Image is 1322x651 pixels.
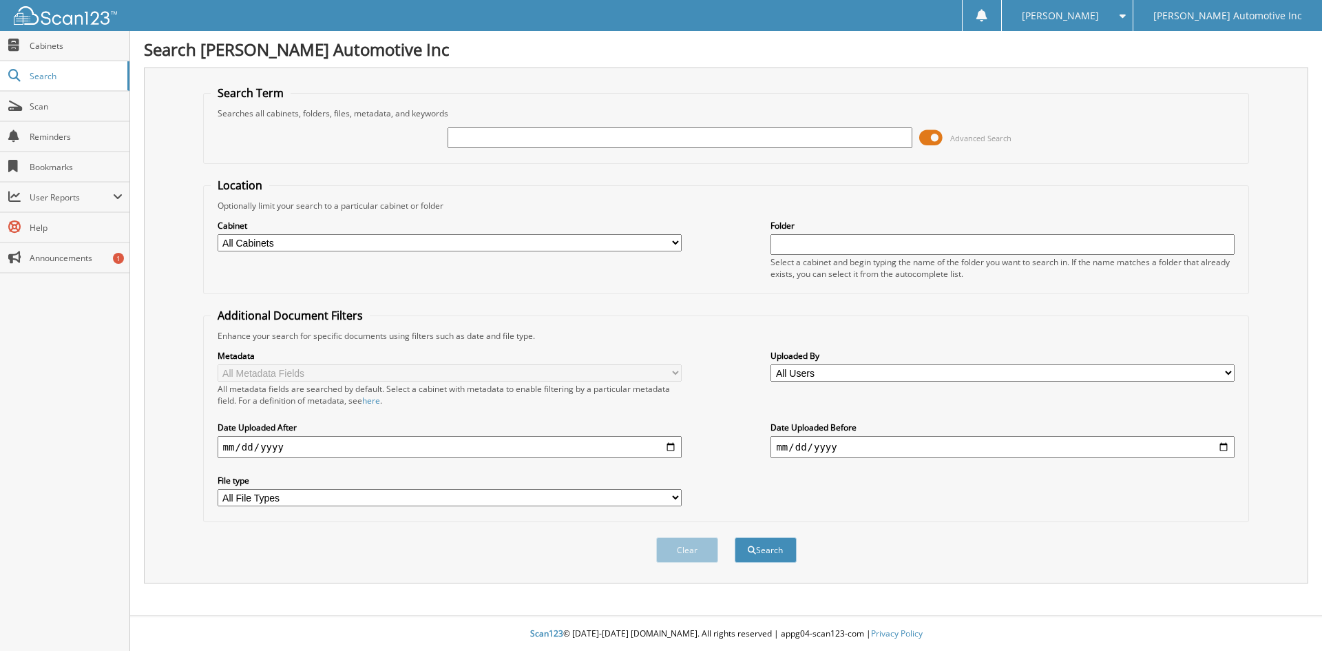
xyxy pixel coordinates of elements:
[656,537,718,563] button: Clear
[770,256,1235,280] div: Select a cabinet and begin typing the name of the folder you want to search in. If the name match...
[30,222,123,234] span: Help
[218,436,682,458] input: start
[735,537,797,563] button: Search
[30,192,113,203] span: User Reports
[30,70,120,82] span: Search
[770,436,1235,458] input: end
[1153,12,1302,20] span: [PERSON_NAME] Automotive Inc
[14,6,117,25] img: scan123-logo-white.svg
[144,38,1308,61] h1: Search [PERSON_NAME] Automotive Inc
[218,350,682,362] label: Metadata
[30,161,123,173] span: Bookmarks
[211,308,370,323] legend: Additional Document Filters
[218,422,682,433] label: Date Uploaded After
[113,253,124,264] div: 1
[211,330,1242,342] div: Enhance your search for specific documents using filters such as date and file type.
[770,350,1235,362] label: Uploaded By
[130,617,1322,651] div: © [DATE]-[DATE] [DOMAIN_NAME]. All rights reserved | appg04-scan123-com |
[950,133,1011,143] span: Advanced Search
[871,628,923,639] a: Privacy Policy
[211,200,1242,211] div: Optionally limit your search to a particular cabinet or folder
[211,107,1242,119] div: Searches all cabinets, folders, files, metadata, and keywords
[362,395,380,406] a: here
[30,101,123,112] span: Scan
[1022,12,1099,20] span: [PERSON_NAME]
[211,85,291,101] legend: Search Term
[530,628,563,639] span: Scan123
[30,252,123,264] span: Announcements
[30,131,123,143] span: Reminders
[211,178,269,193] legend: Location
[770,220,1235,231] label: Folder
[218,475,682,486] label: File type
[218,220,682,231] label: Cabinet
[770,422,1235,433] label: Date Uploaded Before
[218,383,682,406] div: All metadata fields are searched by default. Select a cabinet with metadata to enable filtering b...
[30,40,123,52] span: Cabinets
